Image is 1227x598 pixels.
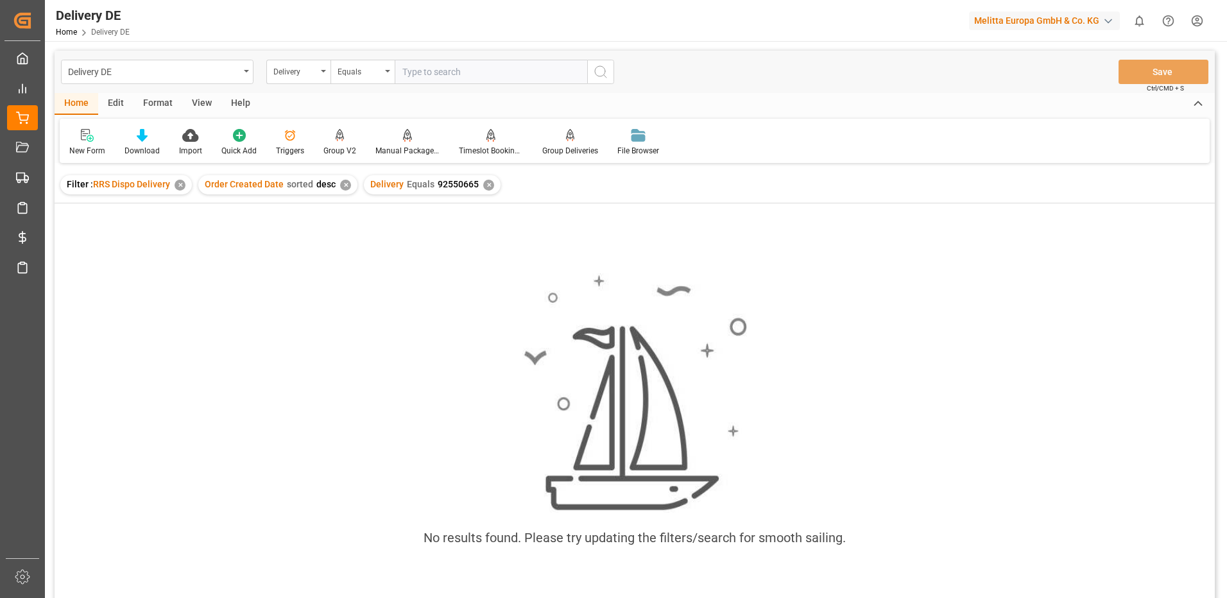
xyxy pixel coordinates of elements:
[61,60,253,84] button: open menu
[617,145,659,157] div: File Browser
[55,93,98,115] div: Home
[330,60,395,84] button: open menu
[67,179,93,189] span: Filter :
[175,180,185,191] div: ✕
[340,180,351,191] div: ✕
[316,179,336,189] span: desc
[424,528,846,547] div: No results found. Please try updating the filters/search for smooth sailing.
[56,6,130,25] div: Delivery DE
[370,179,404,189] span: Delivery
[273,63,317,78] div: Delivery
[483,180,494,191] div: ✕
[93,179,170,189] span: RRS Dispo Delivery
[438,179,479,189] span: 92550665
[221,93,260,115] div: Help
[395,60,587,84] input: Type to search
[323,145,356,157] div: Group V2
[587,60,614,84] button: search button
[522,273,747,513] img: smooth_sailing.jpeg
[68,63,239,79] div: Delivery DE
[124,145,160,157] div: Download
[221,145,257,157] div: Quick Add
[542,145,598,157] div: Group Deliveries
[1154,6,1183,35] button: Help Center
[98,93,133,115] div: Edit
[407,179,434,189] span: Equals
[1125,6,1154,35] button: show 0 new notifications
[133,93,182,115] div: Format
[375,145,440,157] div: Manual Package TypeDetermination
[182,93,221,115] div: View
[459,145,523,157] div: Timeslot Booking Report
[69,145,105,157] div: New Form
[179,145,202,157] div: Import
[969,12,1120,30] div: Melitta Europa GmbH & Co. KG
[287,179,313,189] span: sorted
[56,28,77,37] a: Home
[338,63,381,78] div: Equals
[969,8,1125,33] button: Melitta Europa GmbH & Co. KG
[1119,60,1208,84] button: Save
[205,179,284,189] span: Order Created Date
[1147,83,1184,93] span: Ctrl/CMD + S
[266,60,330,84] button: open menu
[276,145,304,157] div: Triggers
